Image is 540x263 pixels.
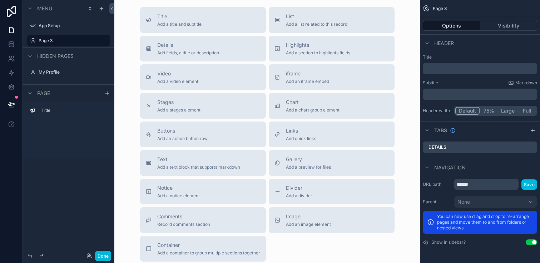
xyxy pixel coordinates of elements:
[423,182,451,187] label: URL path
[37,5,52,12] span: Menu
[515,80,537,86] span: Markdown
[23,101,114,123] div: scrollable content
[140,150,266,176] button: TextAdd a text block that supports markdown
[37,90,50,97] span: Page
[286,70,329,77] span: iframe
[140,236,266,262] button: ContainerAdd a container to group multiple sections together
[454,196,537,208] button: None
[269,179,395,204] button: DividerAdd a divider
[455,107,480,115] button: Default
[286,21,347,27] span: Add a list related to this record
[423,54,537,60] label: Title
[286,222,331,227] span: Add an image element
[428,144,446,150] label: Details
[269,121,395,147] button: LinksAdd quick links
[269,64,395,90] button: iframeAdd an iframe embed
[140,7,266,33] button: TitleAdd a title and subtitle
[518,107,536,115] button: Full
[286,136,316,142] span: Add quick links
[269,207,395,233] button: ImageAdd an image element
[157,21,202,27] span: Add a title and subtitle
[269,36,395,61] button: HighlightsAdd a section to highlights fields
[140,179,266,204] button: NoticeAdd a notice element
[437,214,533,231] p: You can now use drag and drop to re-arrange pages and move them to and from folders or nested views
[434,40,454,47] span: Header
[480,21,537,31] button: Visibility
[157,164,240,170] span: Add a text block that supports markdown
[423,63,537,74] div: scrollable content
[423,199,451,205] label: Parent
[286,164,331,170] span: Add a preview for files
[140,121,266,147] button: ButtonsAdd an action button row
[157,13,202,20] span: Title
[140,93,266,119] button: StagesAdd a stages element
[423,21,480,31] button: Options
[157,136,208,142] span: Add an action button row
[286,184,312,192] span: Divider
[434,164,466,171] span: Navigation
[39,69,106,75] label: My Profile
[286,127,316,134] span: Links
[269,93,395,119] button: ChartAdd a chart group element
[157,156,240,163] span: Text
[480,107,498,115] button: 75%
[498,107,518,115] button: Large
[286,41,350,49] span: Highlights
[37,53,74,60] span: Hidden pages
[157,184,200,192] span: Notice
[286,99,340,106] span: Chart
[157,250,260,256] span: Add a container to group multiple sections together
[423,80,438,86] label: Subtitle
[521,179,537,190] button: Save
[269,150,395,176] button: GalleryAdd a preview for files
[157,79,198,84] span: Add a video element
[423,108,451,114] label: Header width
[286,79,329,84] span: Add an iframe embed
[508,80,537,86] a: Markdown
[423,89,537,100] div: scrollable content
[286,213,331,220] span: Image
[39,38,106,44] label: Page 3
[433,6,447,11] span: Page 3
[157,242,260,249] span: Container
[157,41,219,49] span: Details
[157,107,200,113] span: Add a stages element
[41,108,104,113] label: Title
[157,50,219,56] span: Add fields, a title or description
[140,64,266,90] button: VideoAdd a video element
[286,50,350,56] span: Add a section to highlights fields
[157,70,198,77] span: Video
[140,207,266,233] button: CommentsRecord comments section
[286,156,331,163] span: Gallery
[286,107,340,113] span: Add a chart group element
[95,251,111,261] button: Done
[431,239,466,245] label: Show in sidebar?
[286,193,312,199] span: Add a divider
[39,23,106,29] label: App Setup
[434,127,447,134] span: Tabs
[157,127,208,134] span: Buttons
[157,99,200,106] span: Stages
[157,193,200,199] span: Add a notice element
[457,198,470,205] span: None
[157,222,210,227] span: Record comments section
[140,36,266,61] button: DetailsAdd fields, a title or description
[286,13,347,20] span: List
[269,7,395,33] button: ListAdd a list related to this record
[157,213,210,220] span: Comments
